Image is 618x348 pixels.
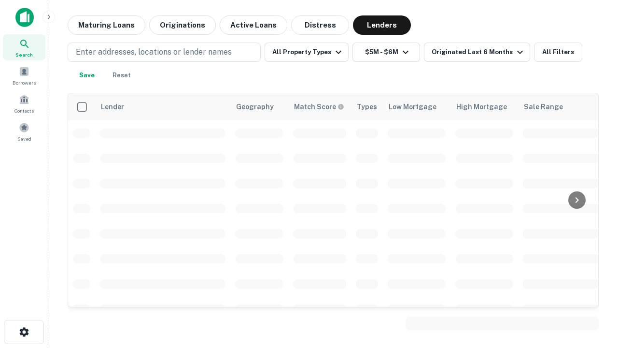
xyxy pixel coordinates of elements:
th: Lender [95,93,230,120]
button: Enter addresses, locations or lender names [68,43,261,62]
button: Reset [106,66,137,85]
span: Borrowers [13,79,36,87]
button: Originations [149,15,216,35]
span: Search [15,51,33,58]
th: Sale Range [518,93,605,120]
h6: Match Score [294,101,342,112]
th: Types [351,93,383,120]
th: High Mortgage [450,93,518,120]
button: Originated Last 6 Months [424,43,530,62]
a: Saved [3,118,45,145]
img: capitalize-icon.png [15,8,34,27]
button: Save your search to get updates of matches that match your search criteria. [71,66,102,85]
button: Active Loans [220,15,287,35]
div: Geography [236,101,274,113]
div: Capitalize uses an advanced AI algorithm to match your search with the best lender. The match sco... [294,101,344,112]
p: Enter addresses, locations or lender names [76,46,232,58]
button: All Filters [534,43,582,62]
th: Low Mortgage [383,93,450,120]
span: Contacts [14,107,34,115]
iframe: Chat Widget [570,271,618,317]
button: $5M - $6M [352,43,420,62]
button: Maturing Loans [68,15,145,35]
a: Search [3,34,45,60]
th: Geography [230,93,288,120]
div: Types [357,101,377,113]
button: All Property Types [265,43,349,62]
div: Low Mortgage [389,101,436,113]
div: Originated Last 6 Months [432,46,526,58]
span: Saved [17,135,31,143]
div: High Mortgage [456,101,507,113]
th: Capitalize uses an advanced AI algorithm to match your search with the best lender. The match sco... [288,93,351,120]
a: Borrowers [3,62,45,88]
a: Contacts [3,90,45,116]
button: Lenders [353,15,411,35]
div: Lender [101,101,124,113]
div: Sale Range [524,101,563,113]
button: Distress [291,15,349,35]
